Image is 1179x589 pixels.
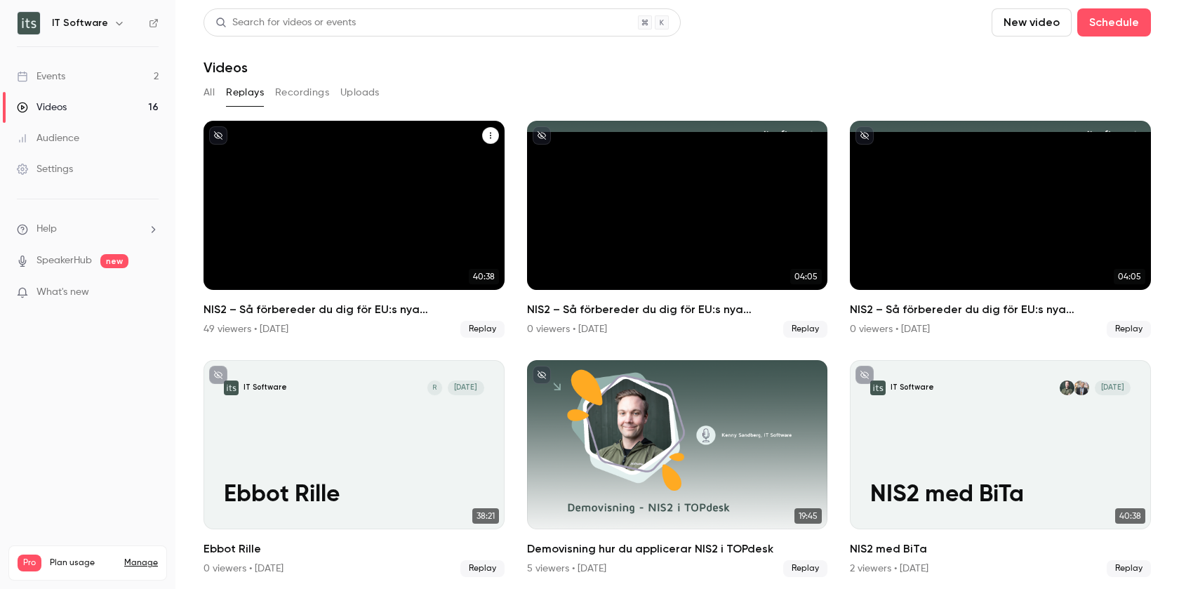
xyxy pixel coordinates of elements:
h6: IT Software [52,16,108,30]
li: NIS2 – Så förbereder du dig för EU:s nya cybersäkerhetskrav [850,121,1151,338]
span: Replay [1107,321,1151,338]
div: 5 viewers • [DATE] [527,562,606,576]
h2: NIS2 – Så förbereder du dig för EU:s nya cybersäkerhetskrav (teaser) [527,301,828,318]
button: Schedule [1077,8,1151,37]
span: What's new [36,285,89,300]
img: Ebbot Rille [224,380,239,395]
h2: Demovisning hur du applicerar NIS2 i TOPdesk [527,541,828,557]
button: Replays [226,81,264,104]
li: NIS2 med BiTa [850,360,1151,577]
div: R [427,380,443,396]
img: IT Software [18,12,40,34]
span: Replay [460,321,505,338]
p: IT Software [244,383,287,393]
li: help-dropdown-opener [17,222,159,237]
button: unpublished [209,126,227,145]
p: Ebbot Rille [224,482,484,509]
img: Kenny Sandberg [1060,380,1074,395]
span: Replay [460,560,505,577]
span: Help [36,222,57,237]
div: 2 viewers • [DATE] [850,562,928,576]
section: Videos [204,8,1151,581]
button: unpublished [533,126,551,145]
p: NIS2 med BiTa [870,482,1131,509]
span: Replay [783,560,827,577]
div: Settings [17,162,73,176]
span: 38:21 [472,508,499,524]
li: NIS2 – Så förbereder du dig för EU:s nya cybersäkerhetskrav [204,121,505,338]
p: IT Software [891,383,934,393]
div: 0 viewers • [DATE] [527,322,607,336]
button: unpublished [209,366,227,384]
div: Audience [17,131,79,145]
div: Search for videos or events [215,15,356,30]
a: Manage [124,557,158,569]
a: Ebbot RilleIT SoftwareR[DATE]Ebbot Rille38:21Ebbot Rille0 viewers • [DATE]Replay [204,360,505,577]
a: SpeakerHub [36,253,92,268]
span: 19:45 [794,508,822,524]
img: Anders Brunberg [1074,380,1088,395]
span: Plan usage [50,557,116,569]
span: [DATE] [448,380,484,395]
div: 0 viewers • [DATE] [204,562,284,576]
li: Ebbot Rille [204,360,505,577]
li: NIS2 – Så förbereder du dig för EU:s nya cybersäkerhetskrav (teaser) [527,121,828,338]
span: 40:38 [469,269,499,284]
button: unpublished [855,366,874,384]
div: Events [17,70,65,84]
h1: Videos [204,59,248,76]
h2: Ebbot Rille [204,541,505,557]
span: [DATE] [1095,380,1131,395]
span: 04:05 [790,269,822,284]
iframe: Noticeable Trigger [142,286,159,299]
div: Videos [17,100,67,114]
li: Demovisning hur du applicerar NIS2 i TOPdesk [527,360,828,577]
button: unpublished [855,126,874,145]
span: 04:05 [1114,269,1145,284]
span: Replay [1107,560,1151,577]
img: NIS2 med BiTa [870,380,885,395]
button: Uploads [340,81,380,104]
div: 49 viewers • [DATE] [204,322,288,336]
span: 40:38 [1115,508,1145,524]
span: Replay [783,321,827,338]
a: 19:45Demovisning hur du applicerar NIS2 i TOPdesk5 viewers • [DATE]Replay [527,360,828,577]
h2: NIS2 – Så förbereder du dig för EU:s nya cybersäkerhetskrav [850,301,1151,318]
span: new [100,254,128,268]
a: 04:05NIS2 – Så förbereder du dig för EU:s nya cybersäkerhetskrav0 viewers • [DATE]Replay [850,121,1151,338]
button: unpublished [533,366,551,384]
div: 0 viewers • [DATE] [850,322,930,336]
button: Recordings [275,81,329,104]
button: New video [992,8,1072,37]
h2: NIS2 – Så förbereder du dig för EU:s nya cybersäkerhetskrav [204,301,505,318]
span: Pro [18,555,41,571]
button: All [204,81,215,104]
h2: NIS2 med BiTa [850,541,1151,557]
a: 04:05NIS2 – Så förbereder du dig för EU:s nya cybersäkerhetskrav (teaser)0 viewers • [DATE]Replay [527,121,828,338]
a: 40:38NIS2 – Så förbereder du dig för EU:s nya cybersäkerhetskrav49 viewers • [DATE]Replay [204,121,505,338]
a: NIS2 med BiTa IT SoftwareAnders BrunbergKenny Sandberg[DATE]NIS2 med BiTa40:38NIS2 med BiTa2 view... [850,360,1151,577]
